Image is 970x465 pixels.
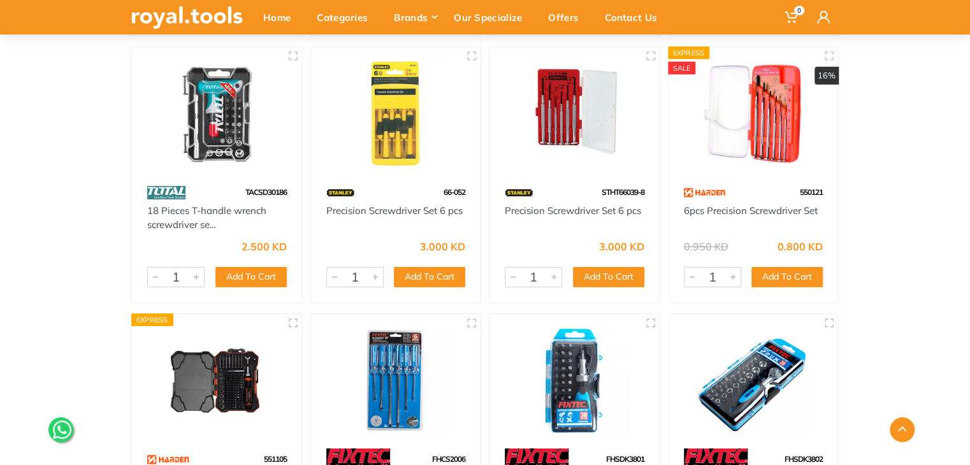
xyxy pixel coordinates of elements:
span: TACSD30186 [245,187,287,197]
img: 86.webp [147,182,185,204]
img: Royal Tools - 105pcs Ratchet Screwdriver Set [143,325,291,436]
img: Royal Tools - 6pcs Screwdriver Sets [322,325,470,436]
div: Our Specialize [445,4,539,31]
img: Royal Tools - 18 Pieces T-handle wrench screwdriver set [143,59,291,169]
div: Contact Us [596,4,674,31]
span: FHCS2006 [432,454,465,464]
div: 16% [814,67,839,85]
div: 3.000 KD [599,241,644,252]
span: 550121 [800,187,823,197]
button: Add To Cart [394,267,465,287]
div: 2.500 KD [242,241,287,252]
div: 0.800 KD [778,241,823,252]
div: Express [668,46,710,59]
span: STHT66039-8 [602,187,644,197]
span: FHSDK3801 [606,454,644,464]
div: 0.950 KD [684,241,728,252]
div: Offers [539,4,596,31]
img: 15.webp [326,182,354,204]
div: Home [254,4,308,31]
div: Brands [385,4,445,31]
img: 15.webp [505,182,533,204]
a: Precision Screwdriver Set 6 pcs [505,204,641,217]
div: SALE [668,62,696,75]
button: Add To Cart [215,267,287,287]
img: Royal Tools - 6pcs Precision Screwdriver Set [680,59,827,169]
img: Royal Tools - Precision Screwdriver Set 6 pcs [322,59,470,169]
div: Express [131,313,173,326]
a: 6pcs Precision Screwdriver Set [684,204,818,217]
div: 3.000 KD [420,241,465,252]
span: 66-052 [444,187,465,197]
img: 121.webp [684,182,727,204]
button: Add To Cart [751,267,823,287]
button: Add To Cart [573,267,644,287]
span: 0 [794,6,804,15]
img: royal.tools Logo [131,6,243,29]
a: 18 Pieces T-handle wrench screwdriver se... [147,204,266,231]
img: Royal Tools - Precision Screwdriver Set 6 pcs [501,59,648,169]
img: Royal Tools - 38pcs Ratchet Screwdriver Set [680,325,827,436]
a: Precision Screwdriver Set 6 pcs [326,204,463,217]
span: 551105 [264,454,287,464]
span: FHSDK3802 [785,454,823,464]
div: Categories [308,4,385,31]
img: Royal Tools - 38pcs Tool Set [501,325,648,436]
